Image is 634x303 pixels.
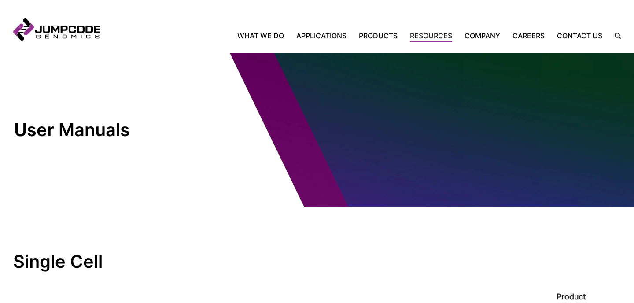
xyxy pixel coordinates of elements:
[13,251,621,273] h2: Single Cell
[237,30,290,41] a: What We Do
[608,33,621,39] label: Search the site.
[551,30,608,41] a: Contact Us
[14,119,162,141] h1: User Manuals
[290,30,353,41] a: Applications
[404,30,458,41] a: Resources
[100,30,608,41] nav: Primary Navigation
[458,30,506,41] a: Company
[353,30,404,41] a: Products
[506,30,551,41] a: Careers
